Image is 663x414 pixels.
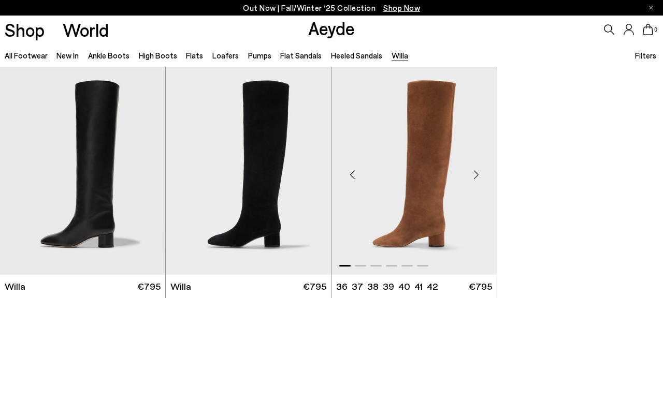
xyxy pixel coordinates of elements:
span: €795 [137,280,161,293]
p: Out Now | Fall/Winter ‘25 Collection [243,2,420,14]
a: High Boots [139,51,177,60]
div: 1 / 6 [331,67,497,274]
a: Willa €795 [166,275,331,298]
span: €795 [469,280,492,293]
a: Loafers [212,51,239,60]
a: Ankle Boots [88,51,129,60]
li: 40 [398,280,410,293]
a: All Footwear [5,51,48,60]
li: 36 [336,280,348,293]
a: Next slide Previous slide [331,67,497,274]
span: Filters [635,51,656,60]
a: New In [56,51,79,60]
li: 38 [367,280,379,293]
a: 0 [643,24,653,35]
div: Next slide [460,159,492,190]
img: Willa Suede Knee-High Boots [331,67,497,274]
a: Flats [186,51,203,60]
img: Willa Suede Over-Knee Boots [166,67,331,274]
a: Willa [392,51,408,60]
div: Previous slide [337,159,368,190]
span: Navigate to /collections/new-in [383,3,420,12]
li: 41 [414,280,423,293]
span: Willa [170,280,191,293]
a: Aeyde [308,17,355,39]
a: Pumps [248,51,271,60]
li: 39 [383,280,394,293]
ul: variant [336,280,435,293]
span: €795 [303,280,326,293]
a: Flat Sandals [280,51,322,60]
span: Willa [5,280,25,293]
a: 36 37 38 39 40 41 42 €795 [331,275,497,298]
a: Shop [5,21,45,39]
span: 0 [653,27,658,33]
a: World [63,21,109,39]
li: 37 [352,280,363,293]
a: Heeled Sandals [331,51,382,60]
li: 42 [427,280,438,293]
